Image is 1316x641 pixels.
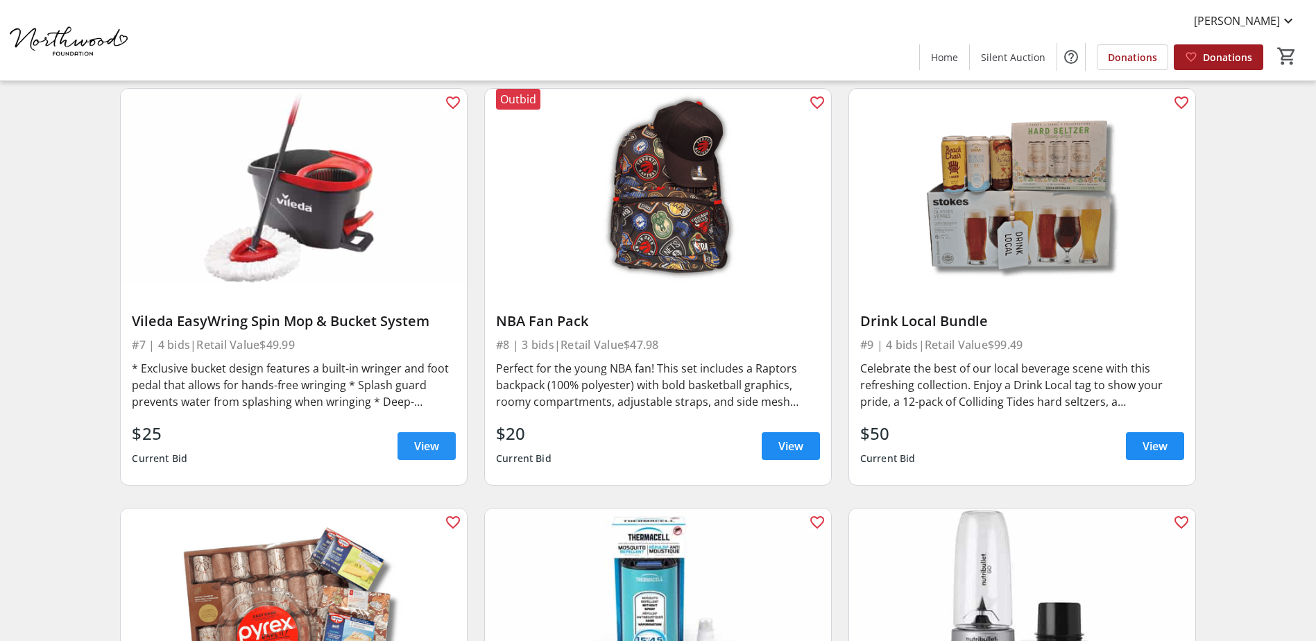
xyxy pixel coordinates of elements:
div: $25 [132,421,187,446]
div: Current Bid [860,446,916,471]
div: Outbid [496,89,540,110]
span: Home [931,50,958,65]
div: Perfect for the young NBA fan! This set includes a Raptors backpack (100% polyester) with bold ba... [496,360,820,410]
a: View [762,432,820,460]
span: Donations [1203,50,1252,65]
span: [PERSON_NAME] [1194,12,1280,29]
div: * Exclusive bucket design features a built-in wringer and foot pedal that allows for hands-free w... [132,360,456,410]
img: Drink Local Bundle [849,89,1195,284]
div: #9 | 4 bids | Retail Value $99.49 [860,335,1184,354]
div: #7 | 4 bids | Retail Value $49.99 [132,335,456,354]
a: Silent Auction [970,44,1057,70]
img: NBA Fan Pack [485,89,831,284]
div: #8 | 3 bids | Retail Value $47.98 [496,335,820,354]
a: Donations [1174,44,1263,70]
mat-icon: favorite_outline [809,514,826,531]
button: [PERSON_NAME] [1183,10,1308,32]
button: Help [1057,43,1085,71]
div: Celebrate the best of our local beverage scene with this refreshing collection. Enjoy a Drink Loc... [860,360,1184,410]
button: Cart [1274,44,1299,69]
a: View [398,432,456,460]
span: Silent Auction [981,50,1045,65]
mat-icon: favorite_outline [445,514,461,531]
img: Vileda EasyWring Spin Mop & Bucket System [121,89,467,284]
a: Donations [1097,44,1168,70]
mat-icon: favorite_outline [809,94,826,111]
div: Drink Local Bundle [860,313,1184,330]
span: View [778,438,803,454]
mat-icon: favorite_outline [1173,94,1190,111]
span: View [414,438,439,454]
div: $50 [860,421,916,446]
div: Current Bid [132,446,187,471]
div: Current Bid [496,446,552,471]
mat-icon: favorite_outline [1173,514,1190,531]
div: NBA Fan Pack [496,313,820,330]
span: View [1143,438,1168,454]
a: View [1126,432,1184,460]
div: $20 [496,421,552,446]
mat-icon: favorite_outline [445,94,461,111]
img: Northwood Foundation's Logo [8,6,132,75]
a: Home [920,44,969,70]
span: Donations [1108,50,1157,65]
div: Vileda EasyWring Spin Mop & Bucket System [132,313,456,330]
